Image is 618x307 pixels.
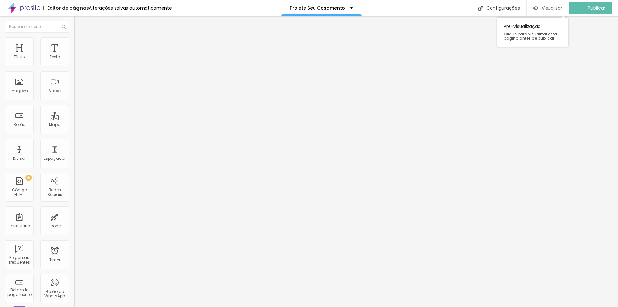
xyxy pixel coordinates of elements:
[49,122,61,127] div: Mapa
[6,188,32,197] div: Código HTML
[6,288,32,297] div: Botão de pagamento
[527,2,569,14] button: Visualizar
[43,6,89,10] div: Editor de páginas
[14,55,25,59] div: Título
[588,5,605,11] span: Publicar
[504,32,562,40] span: Clique para visualizar esta página antes de publicar.
[569,2,612,14] button: Publicar
[44,156,66,161] div: Espaçador
[497,18,568,47] div: Pre-visualização
[50,55,60,59] div: Texto
[89,6,172,10] div: Alterações salvas automaticamente
[42,289,67,299] div: Botão do WhatsApp
[62,25,66,29] img: Icone
[533,5,538,11] img: view-1.svg
[9,224,30,228] div: Formulário
[11,89,28,93] div: Imagem
[6,255,32,265] div: Perguntas frequentes
[5,21,69,33] input: Buscar elemento
[542,5,562,11] span: Visualizar
[49,258,60,262] div: Timer
[42,188,67,197] div: Redes Sociais
[74,16,618,307] iframe: Editor
[14,122,25,127] div: Botão
[290,6,345,10] p: Projete Seu Casamento
[49,224,61,228] div: Ícone
[49,89,61,93] div: Vídeo
[478,5,483,11] img: Icone
[13,156,26,161] div: Divisor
